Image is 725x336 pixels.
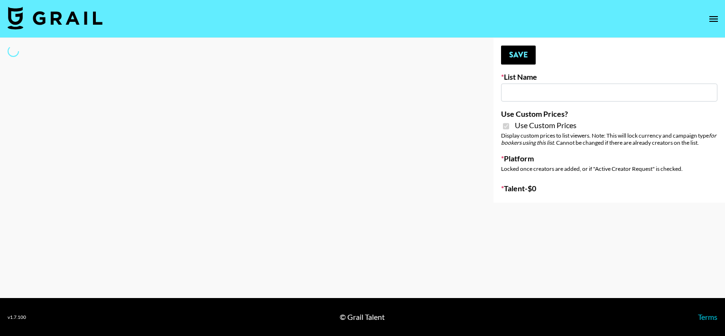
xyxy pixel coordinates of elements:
[501,109,717,119] label: Use Custom Prices?
[501,165,717,172] div: Locked once creators are added, or if "Active Creator Request" is checked.
[515,121,576,130] span: Use Custom Prices
[698,312,717,321] a: Terms
[501,132,717,146] div: Display custom prices to list viewers. Note: This will lock currency and campaign type . Cannot b...
[501,72,717,82] label: List Name
[8,7,102,29] img: Grail Talent
[8,314,26,320] div: v 1.7.100
[501,184,717,193] label: Talent - $ 0
[704,9,723,28] button: open drawer
[340,312,385,322] div: © Grail Talent
[501,132,716,146] em: for bookers using this list
[501,154,717,163] label: Platform
[501,46,536,65] button: Save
